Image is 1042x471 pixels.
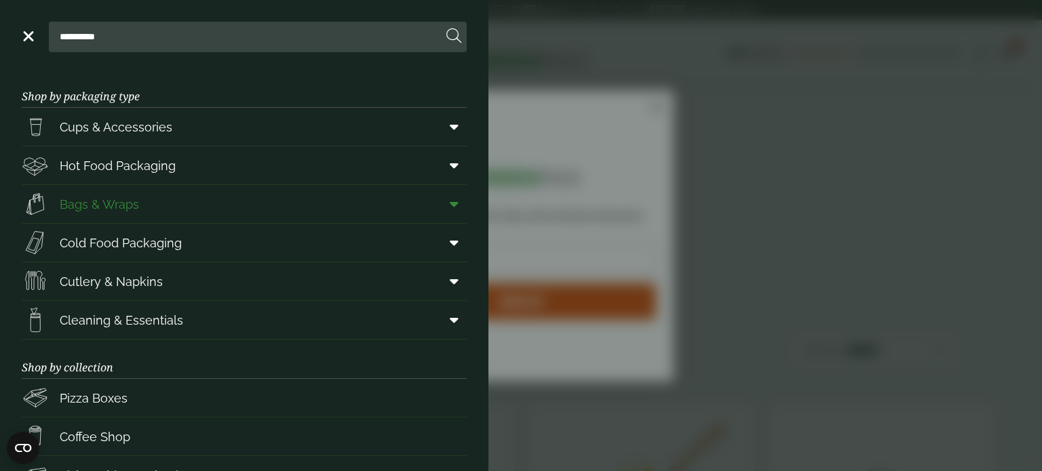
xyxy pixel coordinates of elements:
span: Cleaning & Essentials [60,311,183,329]
a: Cleaning & Essentials [22,301,467,339]
a: Cutlery & Napkins [22,262,467,300]
button: Open CMP widget [7,432,39,464]
img: Sandwich_box.svg [22,229,49,256]
a: Cold Food Packaging [22,224,467,262]
a: Pizza Boxes [22,379,467,417]
img: Pizza_boxes.svg [22,384,49,411]
a: Bags & Wraps [22,185,467,223]
img: Cutlery.svg [22,268,49,295]
img: Paper_carriers.svg [22,190,49,218]
span: Cutlery & Napkins [60,272,163,291]
a: Hot Food Packaging [22,146,467,184]
span: Pizza Boxes [60,389,128,407]
img: Deli_box.svg [22,152,49,179]
span: Coffee Shop [60,428,130,446]
h3: Shop by collection [22,340,467,379]
img: PintNhalf_cup.svg [22,113,49,140]
span: Bags & Wraps [60,195,139,213]
a: Cups & Accessories [22,108,467,146]
span: Cold Food Packaging [60,234,182,252]
span: Cups & Accessories [60,118,172,136]
img: HotDrink_paperCup.svg [22,423,49,450]
span: Hot Food Packaging [60,157,176,175]
img: open-wipe.svg [22,306,49,333]
a: Coffee Shop [22,417,467,455]
h3: Shop by packaging type [22,68,467,108]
